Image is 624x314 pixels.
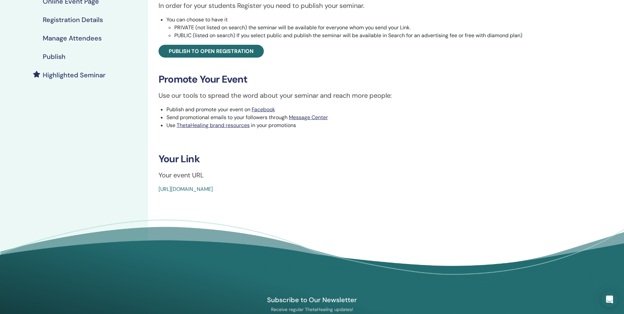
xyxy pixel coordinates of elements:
[289,114,328,121] a: Message Center
[252,106,275,113] a: Facebook
[43,71,106,79] h4: Highlighted Seminar
[43,34,102,42] h4: Manage Attendees
[174,24,554,32] li: PRIVATE (not listed on search) the seminar will be available for everyone whom you send your Link.
[159,1,554,11] p: In order for your students Register you need to publish your seminar.
[166,114,554,121] li: Send promotional emails to your followers through
[159,170,554,180] p: Your event URL
[159,91,554,100] p: Use our tools to spread the word about your seminar and reach more people:
[174,32,554,39] li: PUBLIC (listed on search) If you select public and publish the seminar will be available in Searc...
[159,186,213,193] a: [URL][DOMAIN_NAME]
[159,73,554,85] h3: Promote Your Event
[236,296,388,304] h4: Subscribe to Our Newsletter
[159,153,554,165] h3: Your Link
[169,48,254,55] span: Publish to open registration
[159,45,264,58] a: Publish to open registration
[602,292,617,307] div: Open Intercom Messenger
[43,16,103,24] h4: Registration Details
[166,16,554,39] li: You can choose to have it
[43,53,65,61] h4: Publish
[177,122,250,129] a: ThetaHealing brand resources
[166,106,554,114] li: Publish and promote your event on
[166,121,554,129] li: Use in your promotions
[236,306,388,312] p: Receive regular ThetaHealing updates!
